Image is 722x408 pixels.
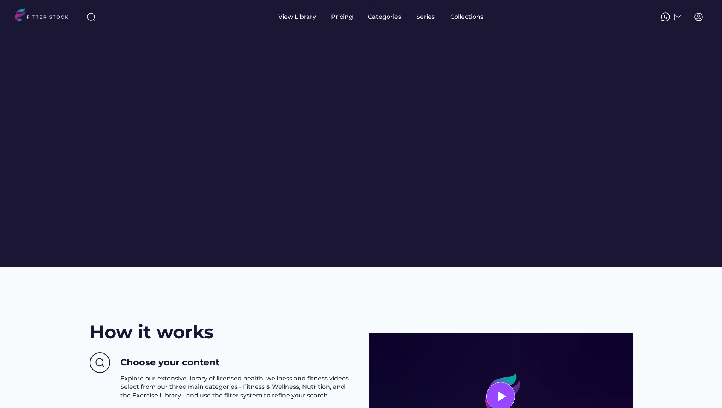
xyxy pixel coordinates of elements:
h2: How it works [90,319,213,345]
div: View Library [278,13,316,21]
img: Frame%2051.svg [674,12,683,21]
h3: Choose your content [120,356,219,369]
div: Categories [368,13,401,21]
img: LOGO.svg [15,8,75,24]
img: search-normal%203.svg [87,12,96,21]
h3: Explore our extensive library of licensed health, wellness and fitness videos. Select from our th... [120,374,354,400]
img: profile-circle.svg [694,12,703,21]
img: Group%201000002437%20%282%29.svg [90,352,110,373]
div: Pricing [331,13,353,21]
img: meteor-icons_whatsapp%20%281%29.svg [661,12,670,21]
div: Series [416,13,435,21]
div: fvck [368,4,378,11]
div: Collections [450,13,483,21]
